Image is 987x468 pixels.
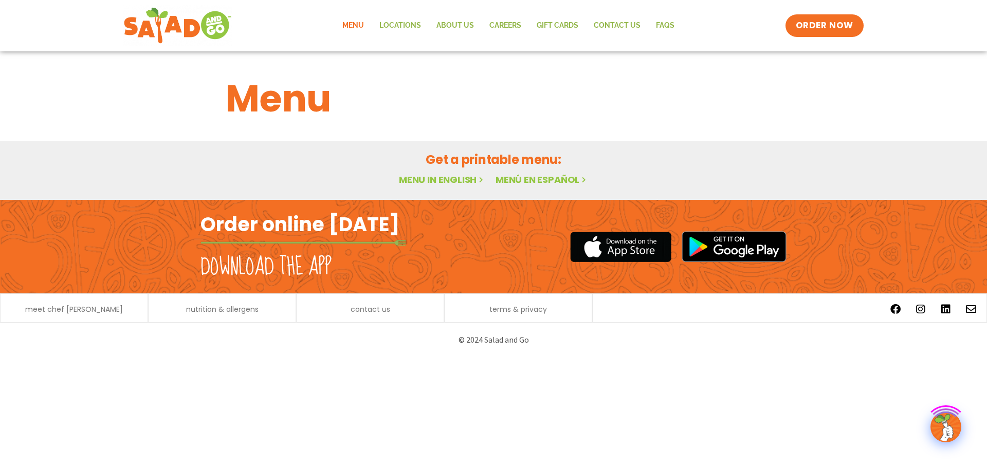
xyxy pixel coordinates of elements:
h2: Download the app [200,253,332,282]
p: © 2024 Salad and Go [206,333,781,347]
a: Menú en español [496,173,588,186]
a: FAQs [648,14,682,38]
span: ORDER NOW [796,20,853,32]
a: meet chef [PERSON_NAME] [25,306,123,313]
a: Careers [482,14,529,38]
a: Menu in English [399,173,485,186]
a: Locations [372,14,429,38]
a: ORDER NOW [785,14,864,37]
img: new-SAG-logo-768×292 [123,5,232,46]
a: Menu [335,14,372,38]
a: contact us [351,306,390,313]
a: About Us [429,14,482,38]
a: nutrition & allergens [186,306,259,313]
a: Contact Us [586,14,648,38]
nav: Menu [335,14,682,38]
img: appstore [570,230,671,264]
img: fork [200,240,406,246]
h1: Menu [226,71,761,126]
a: GIFT CARDS [529,14,586,38]
h2: Get a printable menu: [226,151,761,169]
a: terms & privacy [489,306,547,313]
h2: Order online [DATE] [200,212,399,237]
img: google_play [682,231,787,262]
